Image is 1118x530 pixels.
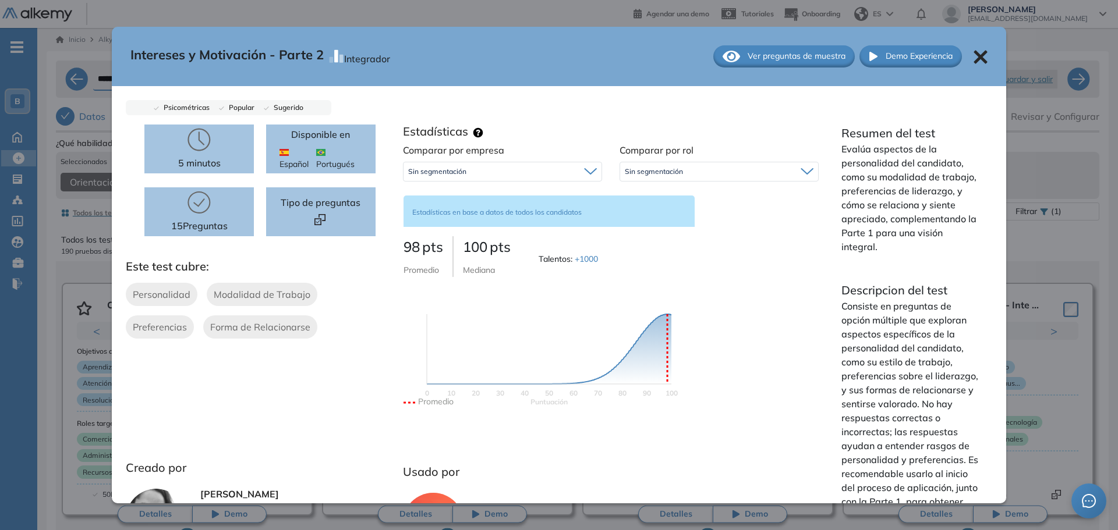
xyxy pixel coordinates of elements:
[463,265,495,275] span: Mediana
[130,45,324,67] span: Intereses y Motivación - Parte 2
[748,50,845,62] span: Ver preguntas de muestra
[620,144,694,156] span: Comparar por rol
[403,144,504,156] span: Comparar por empresa
[281,195,360,209] span: Tipo de preguntas
[126,259,394,273] h3: Este test cubre:
[530,397,568,406] text: Scores
[490,238,511,255] span: pts
[463,236,511,257] p: 100
[210,320,310,334] span: Forma de Relacionarse
[403,125,468,138] h3: Estadísticas
[314,214,326,225] img: Format test logo
[408,167,466,176] span: Sin segmentación
[291,127,350,141] p: Disponible en
[841,282,978,299] p: Descripcion del test
[422,238,443,255] span: pts
[279,146,316,170] span: Español
[404,236,443,257] p: 98
[200,489,394,500] h3: [PERSON_NAME]
[841,125,978,142] p: Resumen del test
[126,461,394,475] h3: Creado por
[1082,494,1096,508] span: message
[594,389,602,397] text: 70
[521,389,529,397] text: 40
[403,465,819,479] h3: Usado por
[618,389,627,397] text: 80
[575,254,598,264] span: +1000
[133,287,190,301] span: Personalidad
[316,149,326,156] img: BRA
[472,389,480,397] text: 20
[886,50,953,62] span: Demo Experiencia
[418,396,454,407] text: Promedio
[171,219,228,233] p: 15 Preguntas
[539,253,600,265] span: Talentos :
[496,389,504,397] text: 30
[625,167,683,176] span: Sin segmentación
[133,320,187,334] span: Preferencias
[545,389,553,397] text: 50
[665,389,677,397] text: 100
[447,389,455,397] text: 10
[269,103,303,112] span: Sugerido
[159,103,210,112] span: Psicométricas
[841,142,978,254] p: Evalúa aspectos de la personalidad del candidato, como su modalidad de trabajo, preferencias de l...
[178,156,221,170] p: 5 minutos
[224,103,254,112] span: Popular
[404,265,439,275] span: Promedio
[424,389,429,397] text: 0
[214,287,310,301] span: Modalidad de Trabajo
[279,149,289,156] img: ESP
[412,208,582,216] span: Estadísticas en base a datos de todos los candidatos
[316,146,362,170] span: Portugués
[569,389,578,397] text: 60
[344,47,390,66] div: Integrador
[643,389,651,397] text: 90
